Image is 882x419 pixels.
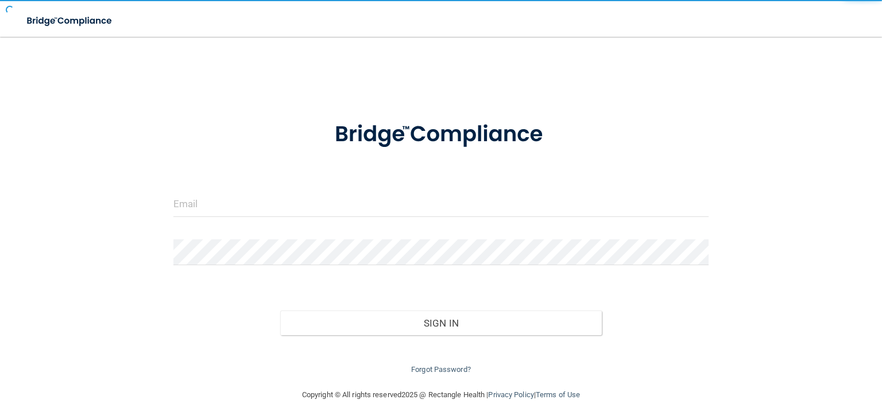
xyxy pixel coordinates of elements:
[280,311,601,336] button: Sign In
[173,191,709,217] input: Email
[411,365,471,374] a: Forgot Password?
[488,390,533,399] a: Privacy Policy
[231,377,651,413] div: Copyright © All rights reserved 2025 @ Rectangle Health | |
[312,106,571,164] img: bridge_compliance_login_screen.278c3ca4.svg
[536,390,580,399] a: Terms of Use
[17,9,123,33] img: bridge_compliance_login_screen.278c3ca4.svg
